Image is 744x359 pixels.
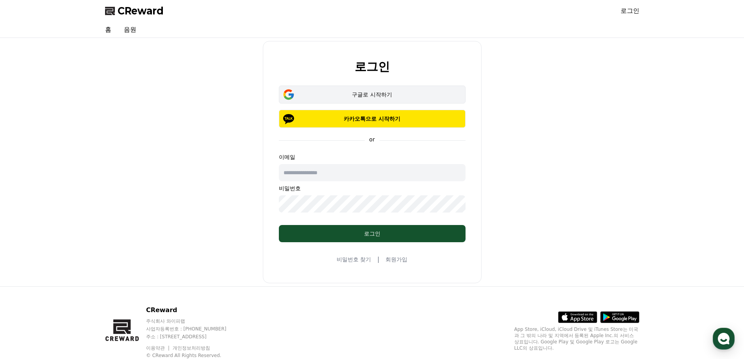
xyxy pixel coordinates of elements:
div: 구글로 시작하기 [290,91,454,98]
a: 회원가입 [385,255,407,263]
p: 주식회사 와이피랩 [146,318,241,324]
h2: 로그인 [355,60,390,73]
span: 홈 [25,259,29,266]
p: 카카오톡으로 시작하기 [290,115,454,123]
p: or [364,136,379,143]
p: 주소 : [STREET_ADDRESS] [146,334,241,340]
p: App Store, iCloud, iCloud Drive 및 iTunes Store는 미국과 그 밖의 나라 및 지역에서 등록된 Apple Inc.의 서비스 상표입니다. Goo... [514,326,639,351]
span: | [377,255,379,264]
p: 사업자등록번호 : [PHONE_NUMBER] [146,326,241,332]
p: 이메일 [279,153,466,161]
p: © CReward All Rights Reserved. [146,352,241,359]
span: 설정 [121,259,130,266]
a: 설정 [101,248,150,267]
span: 대화 [71,260,81,266]
p: CReward [146,305,241,315]
a: 로그인 [621,6,639,16]
a: 이용약관 [146,345,171,351]
button: 구글로 시작하기 [279,86,466,104]
a: 홈 [99,22,118,38]
button: 로그인 [279,225,466,242]
button: 카카오톡으로 시작하기 [279,110,466,128]
a: CReward [105,5,164,17]
div: 로그인 [294,230,450,238]
a: 대화 [52,248,101,267]
p: 비밀번호 [279,184,466,192]
a: 개인정보처리방침 [173,345,210,351]
a: 음원 [118,22,143,38]
a: 비밀번호 찾기 [337,255,371,263]
a: 홈 [2,248,52,267]
span: CReward [118,5,164,17]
